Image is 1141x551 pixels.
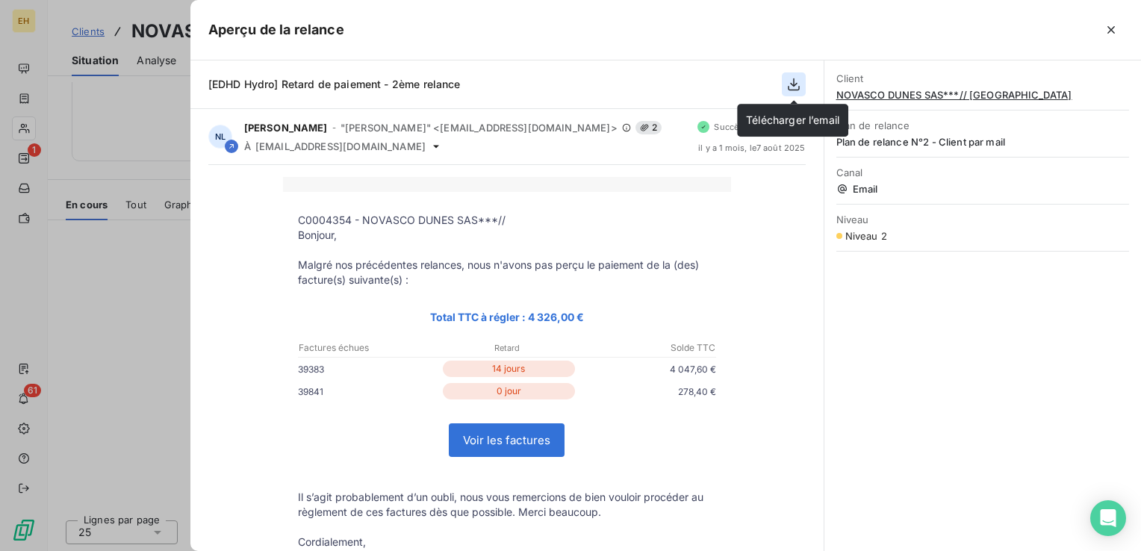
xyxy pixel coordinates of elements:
[577,341,715,355] p: Solde TTC
[298,308,716,326] p: Total TTC à régler : 4 326,00 €
[836,136,1129,148] span: Plan de relance N°2 - Client par mail
[836,214,1129,225] span: Niveau
[836,119,1129,131] span: Plan de relance
[298,213,716,228] p: C0004354 - NOVASCO DUNES SAS***//
[298,361,440,377] p: 39383
[450,424,564,456] a: Voir les factures
[578,361,716,377] p: 4 047,60 €
[578,384,716,399] p: 278,40 €
[836,183,1129,195] span: Email
[698,143,805,152] span: il y a 1 mois , le 7 août 2025
[298,258,716,287] p: Malgré nos précédentes relances, nous n'avons pas perçu le paiement de la (des) facture(s) suivan...
[845,230,887,242] span: Niveau 2
[208,78,461,90] span: [EDHD Hydro] Retard de paiement - 2ème relance
[208,125,232,149] div: NL
[299,341,437,355] p: Factures échues
[298,490,716,520] p: Il s’agit probablement d’un oubli, nous vous remercions de bien vouloir procéder au règlement de ...
[836,72,1129,84] span: Client
[244,122,328,134] span: [PERSON_NAME]
[836,166,1129,178] span: Canal
[244,140,251,152] span: À
[443,361,575,377] p: 14 jours
[208,19,344,40] h5: Aperçu de la relance
[438,341,576,355] p: Retard
[255,140,426,152] span: [EMAIL_ADDRESS][DOMAIN_NAME]
[836,89,1129,101] span: NOVASCO DUNES SAS***// [GEOGRAPHIC_DATA]
[298,228,716,243] p: Bonjour,
[746,113,839,126] span: Télécharger l’email
[341,122,618,134] span: "[PERSON_NAME]" <[EMAIL_ADDRESS][DOMAIN_NAME]>
[714,122,805,131] span: Succès - Email envoyé
[443,383,575,399] p: 0 jour
[298,384,440,399] p: 39841
[1090,500,1126,536] div: Open Intercom Messenger
[635,121,662,134] span: 2
[332,123,336,132] span: -
[298,535,716,550] p: Cordialement,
